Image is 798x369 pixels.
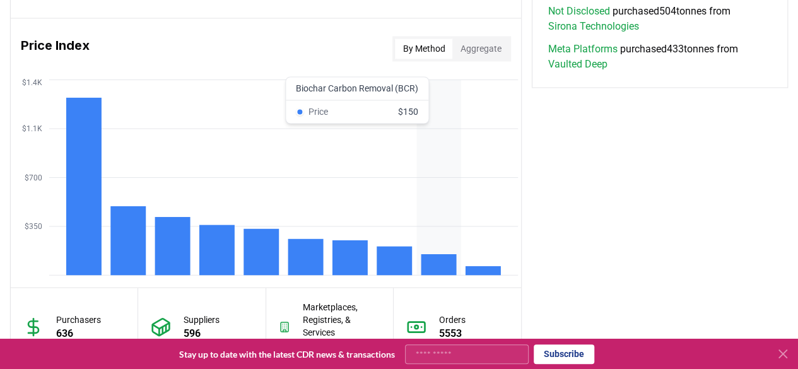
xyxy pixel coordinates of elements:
tspan: $1.1K [22,124,42,133]
p: Marketplaces, Registries, & Services [303,300,380,338]
a: Not Disclosed [548,4,609,19]
p: Purchasers [56,313,101,325]
a: Sirona Technologies [548,19,638,34]
span: purchased 433 tonnes from [548,42,772,72]
span: purchased 504 tonnes from [548,4,772,34]
button: Aggregate [452,38,508,59]
a: Vaulted Deep [548,57,607,72]
p: 636 [56,325,101,341]
p: 596 [184,325,220,341]
tspan: $350 [25,222,42,231]
p: Orders [439,313,466,325]
p: Suppliers [184,313,220,325]
p: 228 [303,338,380,353]
a: Meta Platforms [548,42,617,57]
button: By Method [395,38,452,59]
tspan: $1.4K [22,78,42,86]
tspan: $700 [25,173,42,182]
p: 5553 [439,325,466,341]
h3: Price Index [21,36,90,61]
